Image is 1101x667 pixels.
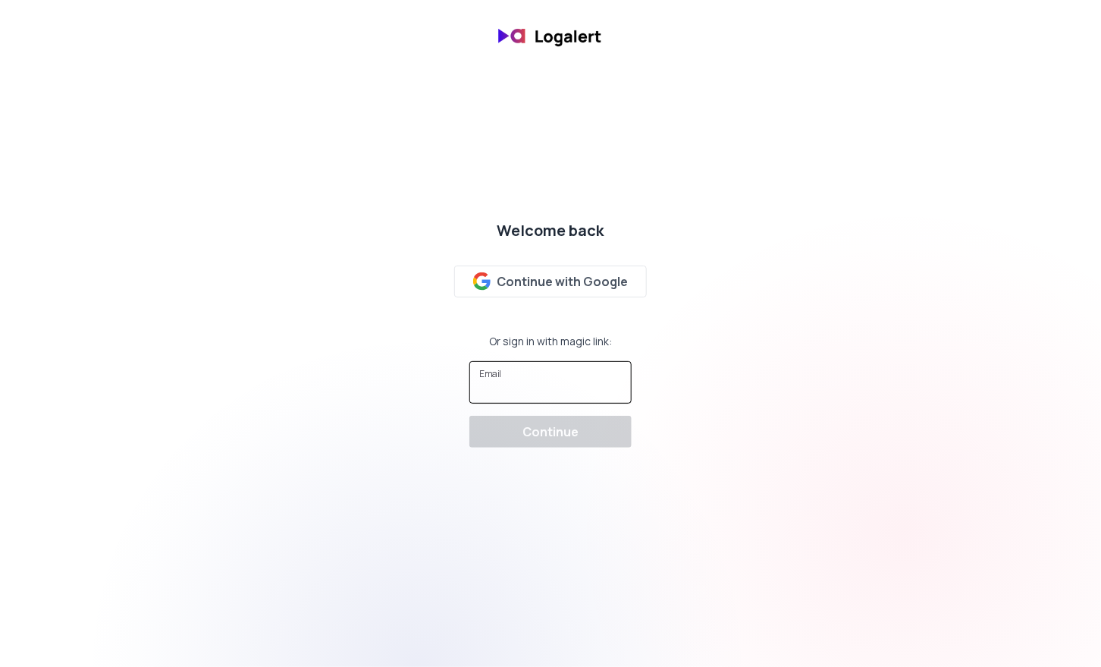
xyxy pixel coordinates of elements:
button: Continue [469,416,632,448]
div: Continue with Google [473,272,629,291]
div: Continue [522,423,579,441]
img: banner logo [490,18,611,54]
button: Continue with Google [454,266,648,297]
input: Email [479,382,622,397]
label: Email [479,367,507,380]
div: Welcome back [497,220,604,241]
div: Or sign in with magic link: [489,334,612,349]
